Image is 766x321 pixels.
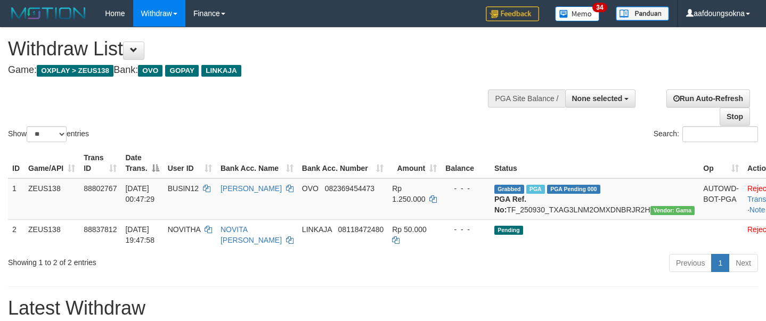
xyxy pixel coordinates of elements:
[441,148,490,178] th: Balance
[221,225,282,244] a: NOVITA [PERSON_NAME]
[8,219,24,250] td: 2
[699,148,743,178] th: Op: activate to sort column ascending
[711,254,729,272] a: 1
[298,148,388,178] th: Bank Acc. Number: activate to sort column ascending
[650,206,695,215] span: Vendor URL: https://trx31.1velocity.biz
[168,184,199,193] span: BUSIN12
[24,178,79,220] td: ZEUS138
[488,89,565,108] div: PGA Site Balance /
[666,89,750,108] a: Run Auto-Refresh
[8,38,500,60] h1: Withdraw List
[445,224,486,235] div: - - -
[8,148,24,178] th: ID
[749,205,765,214] a: Note
[221,184,282,193] a: [PERSON_NAME]
[8,298,758,319] h1: Latest Withdraw
[392,184,425,203] span: Rp 1.250.000
[490,148,699,178] th: Status
[729,254,758,272] a: Next
[24,148,79,178] th: Game/API: activate to sort column ascending
[164,148,216,178] th: User ID: activate to sort column ascending
[8,65,500,76] h4: Game: Bank:
[555,6,600,21] img: Button%20Memo.svg
[325,184,374,193] span: Copy 082369454473 to clipboard
[121,148,163,178] th: Date Trans.: activate to sort column descending
[165,65,199,77] span: GOPAY
[388,148,441,178] th: Amount: activate to sort column ascending
[616,6,669,21] img: panduan.png
[494,185,524,194] span: Grabbed
[8,5,89,21] img: MOTION_logo.png
[547,185,600,194] span: PGA Pending
[8,126,89,142] label: Show entries
[24,219,79,250] td: ZEUS138
[125,225,154,244] span: [DATE] 19:47:58
[201,65,241,77] span: LINKAJA
[490,178,699,220] td: TF_250930_TXAG3LNM2OMXDNBRJR2H
[654,126,758,142] label: Search:
[37,65,113,77] span: OXPLAY > ZEUS138
[216,148,298,178] th: Bank Acc. Name: activate to sort column ascending
[84,225,117,234] span: 88837812
[8,253,311,268] div: Showing 1 to 2 of 2 entries
[526,185,545,194] span: Marked by aafsreyleap
[392,225,427,234] span: Rp 50.000
[302,225,332,234] span: LINKAJA
[338,225,384,234] span: Copy 08118472480 to clipboard
[494,226,523,235] span: Pending
[125,184,154,203] span: [DATE] 00:47:29
[494,195,526,214] b: PGA Ref. No:
[168,225,200,234] span: NOVITHA
[682,126,758,142] input: Search:
[8,178,24,220] td: 1
[302,184,319,193] span: OVO
[486,6,539,21] img: Feedback.jpg
[84,184,117,193] span: 88802767
[79,148,121,178] th: Trans ID: activate to sort column ascending
[565,89,636,108] button: None selected
[27,126,67,142] select: Showentries
[699,178,743,220] td: AUTOWD-BOT-PGA
[720,108,750,126] a: Stop
[669,254,712,272] a: Previous
[138,65,162,77] span: OVO
[572,94,623,103] span: None selected
[592,3,607,12] span: 34
[445,183,486,194] div: - - -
